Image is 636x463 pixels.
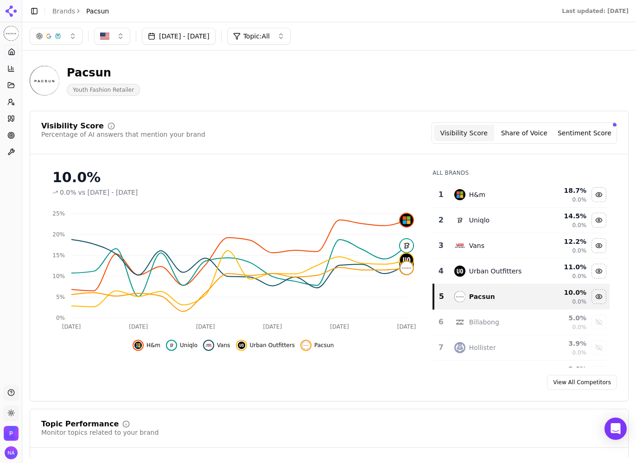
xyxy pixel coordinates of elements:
tr: 2.6%Show brandy melville data [433,361,610,386]
button: Hide h&m data [133,340,160,351]
img: Pacsun [30,66,59,95]
div: 3 [437,240,445,251]
span: 0.0% [572,323,587,331]
button: Sentiment Score [554,125,615,141]
div: 18.7 % [541,186,586,195]
div: Billabong [469,317,499,327]
span: Pacsun [314,342,334,349]
div: 11.0 % [541,262,586,272]
img: hollister [454,342,465,353]
span: 0.0% [572,196,587,203]
button: Hide uniqlo data [591,213,606,228]
div: 5 [438,291,445,302]
button: Open user button [5,446,18,459]
tspan: [DATE] [62,323,81,330]
span: 0.0% [572,298,587,305]
button: Show hollister data [591,340,606,355]
img: uniqlo [400,239,413,252]
span: Topic: All [243,32,270,41]
img: Pacsun [4,26,19,41]
img: h&m [134,342,142,349]
div: Open Intercom Messenger [604,418,627,440]
span: Urban Outfitters [250,342,295,349]
img: urban outfitters [400,254,413,266]
img: urban outfitters [238,342,245,349]
button: Hide h&m data [591,187,606,202]
div: 6 [437,317,445,328]
button: Hide uniqlo data [166,340,197,351]
tspan: 15% [52,252,65,259]
button: Current brand: Pacsun [4,26,19,41]
div: Urban Outfitters [469,266,522,276]
img: US [100,32,109,41]
tspan: 0% [56,315,65,321]
tspan: 5% [56,294,65,300]
div: Pacsun [67,65,140,80]
button: Hide vans data [203,340,230,351]
span: vs [DATE] - [DATE] [78,188,138,197]
img: h&m [454,189,465,200]
span: H&m [146,342,160,349]
div: Pacsun [469,292,495,301]
span: 0.0% [572,222,587,229]
button: Show brandy melville data [591,366,606,381]
span: 0.0% [572,273,587,280]
tr: 2uniqloUniqlo14.5%0.0%Hide uniqlo data [433,208,610,233]
span: 0.0% [60,188,76,197]
div: 10.0 % [541,288,586,297]
button: Open organization switcher [4,426,19,441]
span: Vans [217,342,230,349]
img: pacsun [400,261,413,274]
button: Hide urban outfitters data [236,340,295,351]
div: Topic Performance [41,420,119,428]
tspan: 20% [52,231,65,238]
tr: 7hollisterHollister3.9%0.0%Show hollister data [433,335,610,361]
div: Percentage of AI answers that mention your brand [41,130,205,139]
button: [DATE] - [DATE] [142,28,216,44]
tr: 5pacsunPacsun10.0%0.0%Hide pacsun data [433,284,610,310]
tspan: 10% [52,273,65,279]
div: Last updated: [DATE] [562,7,629,15]
tspan: [DATE] [330,323,349,330]
tspan: 25% [52,210,65,217]
button: Hide urban outfitters data [591,264,606,279]
button: Hide vans data [591,238,606,253]
div: Visibility Score [41,122,104,130]
div: 3.9 % [541,339,586,348]
div: 7 [437,342,445,353]
span: 0.0% [572,349,587,356]
img: pacsun [302,342,310,349]
a: View All Competitors [547,375,617,390]
img: vans [454,240,465,251]
button: Visibility Score [434,125,494,141]
button: Share of Voice [494,125,554,141]
div: 10.0% [52,169,414,186]
div: 5.0 % [541,313,586,323]
span: 0.0% [572,247,587,254]
div: Monitor topics related to your brand [41,428,159,437]
img: uniqlo [454,215,465,226]
img: urban outfitters [454,266,465,277]
img: vans [205,342,212,349]
tspan: [DATE] [196,323,215,330]
span: Youth Fashion Retailer [67,84,140,96]
nav: breadcrumb [52,6,109,16]
img: h&m [400,214,413,227]
div: All Brands [432,169,610,177]
img: Nico Arce [5,446,18,459]
tr: 1h&mH&m18.7%0.0%Hide h&m data [433,182,610,208]
tr: 4urban outfittersUrban Outfitters11.0%0.0%Hide urban outfitters data [433,259,610,284]
img: Pacsun [4,426,19,441]
span: Pacsun [86,6,109,16]
img: pacsun [454,291,465,302]
tspan: [DATE] [263,323,282,330]
div: 2 [437,215,445,226]
a: Brands [52,7,75,15]
div: Hollister [469,343,496,352]
div: 12.2 % [541,237,586,246]
div: 2.6 % [541,364,586,374]
span: Uniqlo [180,342,197,349]
tspan: [DATE] [397,323,416,330]
tspan: [DATE] [129,323,148,330]
tr: 6billabongBillabong5.0%0.0%Show billabong data [433,310,610,335]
